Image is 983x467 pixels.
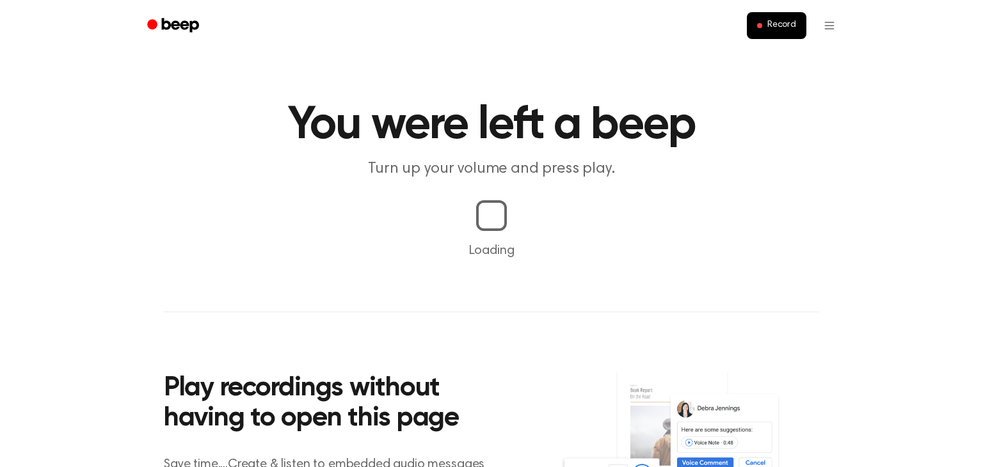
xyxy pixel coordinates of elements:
button: Open menu [814,10,845,41]
button: Record [747,12,806,39]
a: Beep [138,13,211,38]
p: Loading [15,241,968,260]
span: Record [767,20,796,31]
h2: Play recordings without having to open this page [164,374,509,434]
p: Turn up your volume and press play. [246,159,737,180]
h1: You were left a beep [164,102,819,148]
